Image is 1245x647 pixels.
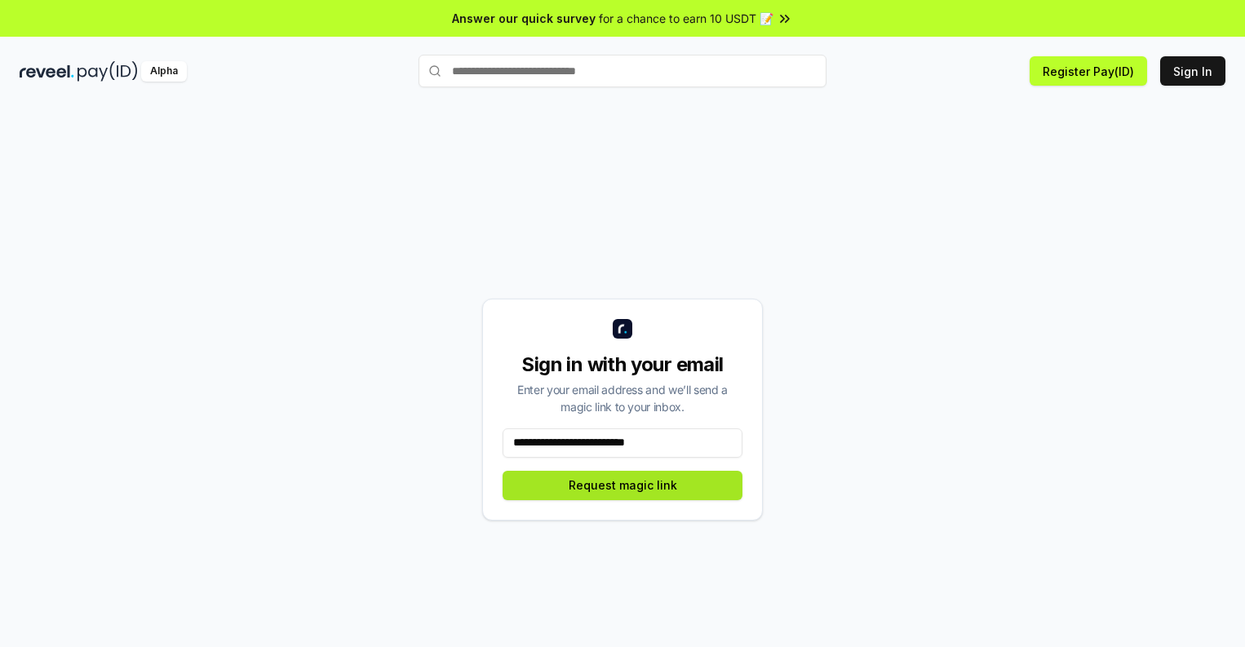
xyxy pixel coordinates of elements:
span: Answer our quick survey [452,10,596,27]
img: pay_id [78,61,138,82]
img: reveel_dark [20,61,74,82]
span: for a chance to earn 10 USDT 📝 [599,10,773,27]
button: Request magic link [503,471,742,500]
button: Register Pay(ID) [1030,56,1147,86]
button: Sign In [1160,56,1225,86]
div: Alpha [141,61,187,82]
div: Enter your email address and we’ll send a magic link to your inbox. [503,381,742,415]
img: logo_small [613,319,632,339]
div: Sign in with your email [503,352,742,378]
